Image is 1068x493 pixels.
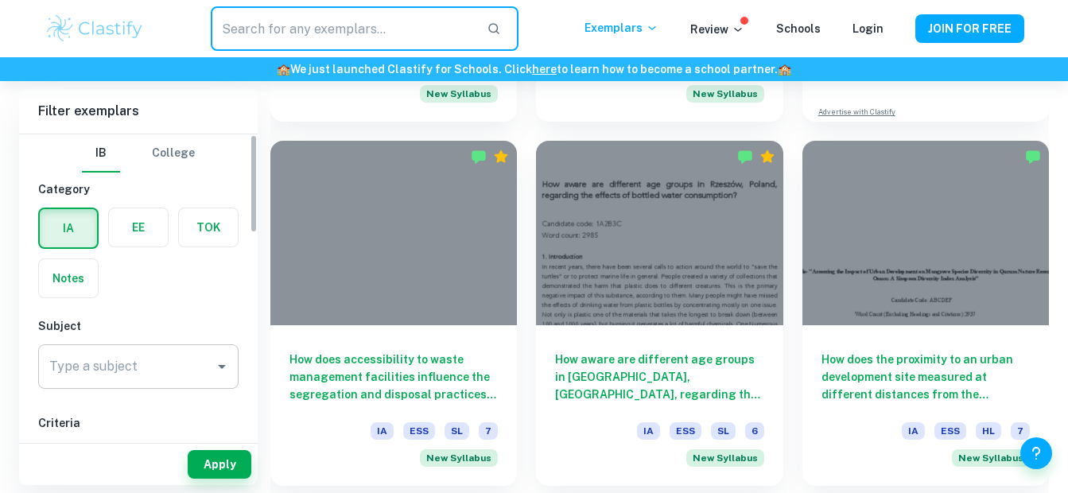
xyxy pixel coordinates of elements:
span: ESS [403,422,435,440]
span: IA [637,422,660,440]
button: IA [40,209,97,247]
button: JOIN FOR FREE [915,14,1024,43]
h6: Subject [38,317,239,335]
span: 6 [745,422,764,440]
span: SL [445,422,469,440]
span: 🏫 [277,63,290,76]
a: Login [852,22,884,35]
span: New Syllabus [420,449,498,467]
button: EE [109,208,168,246]
div: Premium [493,149,509,165]
a: How does the proximity to an urban development site measured at different distances from the deve... [802,141,1049,487]
button: Notes [39,259,98,297]
span: IA [902,422,925,440]
span: New Syllabus [686,85,764,103]
p: Exemplars [584,19,658,37]
button: IB [82,134,120,173]
h6: Filter exemplars [19,89,258,134]
img: Marked [737,149,753,165]
button: Help and Feedback [1020,437,1052,469]
span: HL [976,422,1001,440]
button: Apply [188,450,251,479]
div: Filter type choice [82,134,195,173]
h6: Category [38,181,239,198]
div: Starting from the May 2026 session, the ESS IA requirements have changed. We created this exempla... [420,449,498,467]
img: Marked [1025,149,1041,165]
div: Starting from the May 2026 session, the ESS IA requirements have changed. We created this exempla... [952,449,1030,467]
span: 7 [479,422,498,440]
a: How aware are different age groups in [GEOGRAPHIC_DATA], [GEOGRAPHIC_DATA], regarding the effects... [536,141,783,487]
a: Advertise with Clastify [818,107,895,118]
button: TOK [179,208,238,246]
img: Clastify logo [45,13,146,45]
span: IA [371,422,394,440]
h6: How aware are different age groups in [GEOGRAPHIC_DATA], [GEOGRAPHIC_DATA], regarding the effects... [555,351,763,403]
button: Open [211,355,233,378]
span: 7 [1011,422,1030,440]
input: Search for any exemplars... [211,6,473,51]
div: Starting from the May 2026 session, the ESS IA requirements have changed. We created this exempla... [420,85,498,103]
div: Starting from the May 2026 session, the ESS IA requirements have changed. We created this exempla... [686,85,764,103]
span: ESS [934,422,966,440]
button: College [152,134,195,173]
div: Premium [759,149,775,165]
h6: How does the proximity to an urban development site measured at different distances from the deve... [821,351,1030,403]
p: Review [690,21,744,38]
span: SL [711,422,736,440]
span: 🏫 [778,63,791,76]
span: New Syllabus [952,449,1030,467]
a: How does accessibility to waste management facilities influence the segregation and disposal prac... [270,141,517,487]
img: Marked [471,149,487,165]
a: Schools [776,22,821,35]
h6: We just launched Clastify for Schools. Click to learn how to become a school partner. [3,60,1065,78]
span: ESS [670,422,701,440]
span: New Syllabus [686,449,764,467]
span: New Syllabus [420,85,498,103]
h6: Criteria [38,414,239,432]
div: Starting from the May 2026 session, the ESS IA requirements have changed. We created this exempla... [686,449,764,467]
h6: How does accessibility to waste management facilities influence the segregation and disposal prac... [289,351,498,403]
a: here [532,63,557,76]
